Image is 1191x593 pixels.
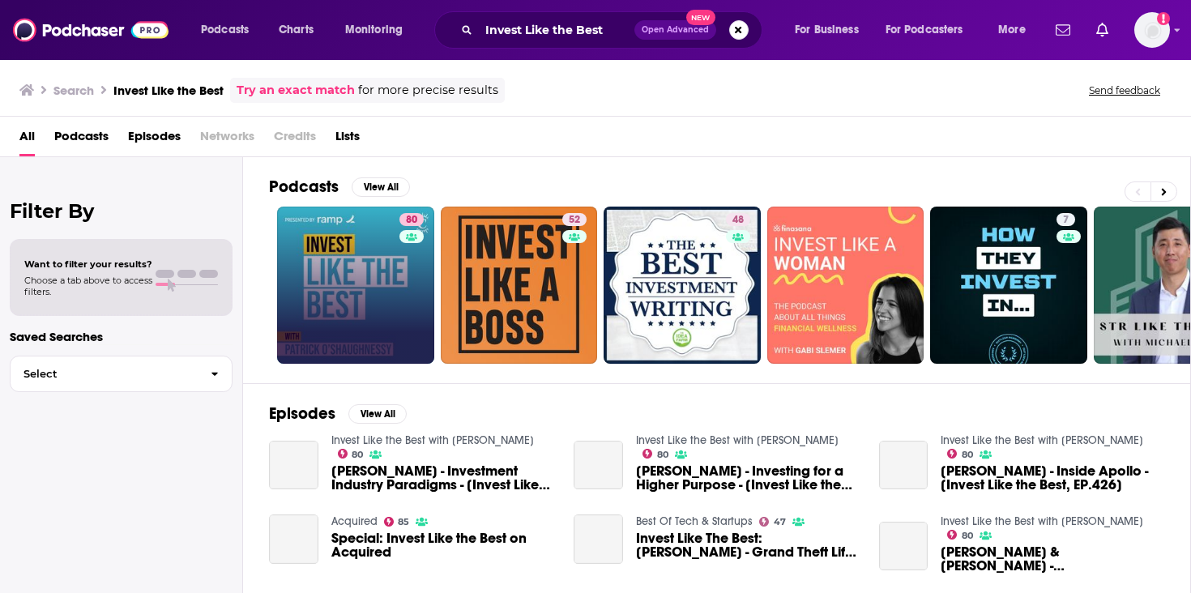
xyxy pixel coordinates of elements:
[10,329,233,344] p: Saved Searches
[636,464,860,492] span: [PERSON_NAME] - Investing for a Higher Purpose - [Invest Like the Best, CLASSICS]
[331,433,534,447] a: Invest Like the Best with Patrick O'Shaughnessy
[642,26,709,34] span: Open Advanced
[279,19,314,41] span: Charts
[13,15,169,45] img: Podchaser - Follow, Share and Rate Podcasts
[398,518,409,526] span: 85
[634,20,716,40] button: Open AdvancedNew
[941,433,1143,447] a: Invest Like the Best with Patrick O'Shaughnessy
[348,404,407,424] button: View All
[604,207,761,364] a: 48
[268,17,323,43] a: Charts
[269,177,339,197] h2: Podcasts
[1049,16,1077,44] a: Show notifications dropdown
[783,17,879,43] button: open menu
[636,531,860,559] a: Invest Like The Best: Tim Urban - Grand Theft Life - [Invest Like the Best, EP.59]
[875,17,987,43] button: open menu
[331,514,378,528] a: Acquired
[384,517,410,527] a: 85
[1134,12,1170,48] img: User Profile
[574,514,623,564] a: Invest Like The Best: Tim Urban - Grand Theft Life - [Invest Like the Best, EP.59]
[331,464,555,492] span: [PERSON_NAME] - Investment Industry Paradigms - [Invest Like the Best, EP.390]
[1134,12,1170,48] span: Logged in as derettb
[24,275,152,297] span: Choose a tab above to access filters.
[569,212,580,228] span: 52
[657,451,668,459] span: 80
[352,451,363,459] span: 80
[636,433,839,447] a: Invest Like the Best with Patrick O'Shaughnessy
[399,213,424,226] a: 80
[987,17,1046,43] button: open menu
[941,545,1164,573] a: Royce Yudkoff & Rick Ruback - Entrepreneurship Through Acquisition - [Invest Like the Best, EP.423]
[200,123,254,156] span: Networks
[338,449,364,459] a: 80
[795,19,859,41] span: For Business
[128,123,181,156] a: Episodes
[574,441,623,490] a: Cyan Banister - Investing for a Higher Purpose - [Invest Like the Best, CLASSICS]
[1057,213,1075,226] a: 7
[941,464,1164,492] a: John Zito - Inside Apollo - [Invest Like the Best, EP.426]
[335,123,360,156] a: Lists
[642,449,668,459] a: 80
[726,213,750,226] a: 48
[441,207,598,364] a: 52
[1157,12,1170,25] svg: Add a profile image
[1084,83,1165,97] button: Send feedback
[941,514,1143,528] a: Invest Like the Best with Patrick O'Shaughnessy
[1090,16,1115,44] a: Show notifications dropdown
[345,19,403,41] span: Monitoring
[274,123,316,156] span: Credits
[53,83,94,98] h3: Search
[277,207,434,364] a: 80
[1134,12,1170,48] button: Show profile menu
[24,258,152,270] span: Want to filter your results?
[269,403,407,424] a: EpisodesView All
[331,464,555,492] a: Ted Seides - Investment Industry Paradigms - [Invest Like the Best, EP.390]
[947,530,973,540] a: 80
[879,441,928,490] a: John Zito - Inside Apollo - [Invest Like the Best, EP.426]
[879,522,928,571] a: Royce Yudkoff & Rick Ruback - Entrepreneurship Through Acquisition - [Invest Like the Best, EP.423]
[269,177,410,197] a: PodcastsView All
[269,403,335,424] h2: Episodes
[269,441,318,490] a: Ted Seides - Investment Industry Paradigms - [Invest Like the Best, EP.390]
[190,17,270,43] button: open menu
[1063,212,1069,228] span: 7
[331,531,555,559] a: Special: Invest Like the Best on Acquired
[269,514,318,564] a: Special: Invest Like the Best on Acquired
[636,464,860,492] a: Cyan Banister - Investing for a Higher Purpose - [Invest Like the Best, CLASSICS]
[732,212,744,228] span: 48
[352,177,410,197] button: View All
[962,451,973,459] span: 80
[10,199,233,223] h2: Filter By
[358,81,498,100] span: for more precise results
[941,545,1164,573] span: [PERSON_NAME] & [PERSON_NAME] - Entrepreneurship Through Acquisition - [Invest Like the Best, EP....
[334,17,424,43] button: open menu
[201,19,249,41] span: Podcasts
[962,532,973,540] span: 80
[113,83,224,98] h3: Invest Like the Best
[479,17,634,43] input: Search podcasts, credits, & more...
[450,11,778,49] div: Search podcasts, credits, & more...
[11,369,198,379] span: Select
[947,449,973,459] a: 80
[636,531,860,559] span: Invest Like The Best: [PERSON_NAME] - Grand Theft Life - [Invest Like the Best, EP.59]
[941,464,1164,492] span: [PERSON_NAME] - Inside Apollo - [Invest Like the Best, EP.426]
[930,207,1087,364] a: 7
[562,213,587,226] a: 52
[774,518,786,526] span: 47
[998,19,1026,41] span: More
[406,212,417,228] span: 80
[686,10,715,25] span: New
[886,19,963,41] span: For Podcasters
[759,517,786,527] a: 47
[237,81,355,100] a: Try an exact match
[54,123,109,156] a: Podcasts
[10,356,233,392] button: Select
[636,514,753,528] a: Best Of Tech & Startups
[19,123,35,156] a: All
